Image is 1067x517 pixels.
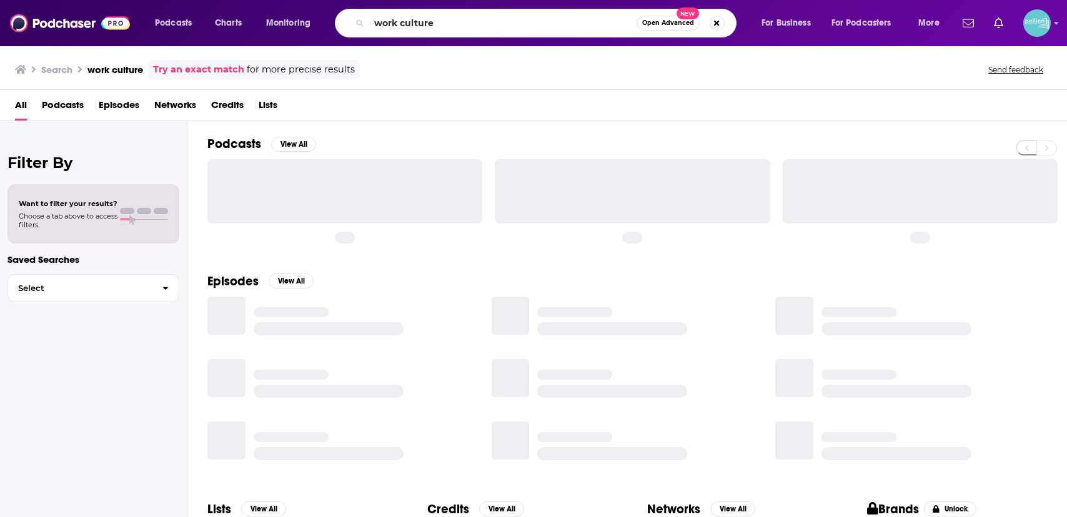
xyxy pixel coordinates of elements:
[989,12,1008,34] a: Show notifications dropdown
[958,12,979,34] a: Show notifications dropdown
[146,13,208,33] button: open menu
[15,95,27,121] a: All
[42,95,84,121] a: Podcasts
[257,13,327,33] button: open menu
[762,14,811,32] span: For Business
[637,16,700,31] button: Open AdvancedNew
[427,501,469,517] h2: Credits
[271,137,316,152] button: View All
[823,13,910,33] button: open menu
[831,14,891,32] span: For Podcasters
[207,273,314,289] a: EpisodesView All
[247,62,355,77] span: for more precise results
[910,13,955,33] button: open menu
[19,199,117,208] span: Want to filter your results?
[1023,9,1051,37] img: User Profile
[677,7,699,19] span: New
[647,501,700,517] h2: Networks
[347,9,748,37] div: Search podcasts, credits, & more...
[259,95,277,121] a: Lists
[153,62,244,77] a: Try an exact match
[269,273,314,288] button: View All
[7,274,179,302] button: Select
[99,95,139,121] a: Episodes
[1023,9,1051,37] button: Show profile menu
[19,212,117,229] span: Choose a tab above to access filters.
[7,154,179,172] h2: Filter By
[647,501,755,517] a: NetworksView All
[241,501,286,516] button: View All
[207,501,231,517] h2: Lists
[867,501,919,517] h2: Brands
[87,64,143,76] h3: work culture
[924,501,977,516] button: Unlock
[1023,9,1051,37] span: Logged in as JessicaPellien
[7,254,179,265] p: Saved Searches
[753,13,826,33] button: open menu
[479,501,524,516] button: View All
[207,136,261,152] h2: Podcasts
[207,501,286,517] a: ListsView All
[207,13,249,33] a: Charts
[918,14,940,32] span: More
[8,284,152,292] span: Select
[207,136,316,152] a: PodcastsView All
[154,95,196,121] a: Networks
[211,95,244,121] a: Credits
[710,501,755,516] button: View All
[41,64,72,76] h3: Search
[215,14,242,32] span: Charts
[10,11,130,35] img: Podchaser - Follow, Share and Rate Podcasts
[207,273,259,289] h2: Episodes
[155,14,192,32] span: Podcasts
[266,14,310,32] span: Monitoring
[369,13,637,33] input: Search podcasts, credits, & more...
[642,20,694,26] span: Open Advanced
[985,64,1047,75] button: Send feedback
[427,501,524,517] a: CreditsView All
